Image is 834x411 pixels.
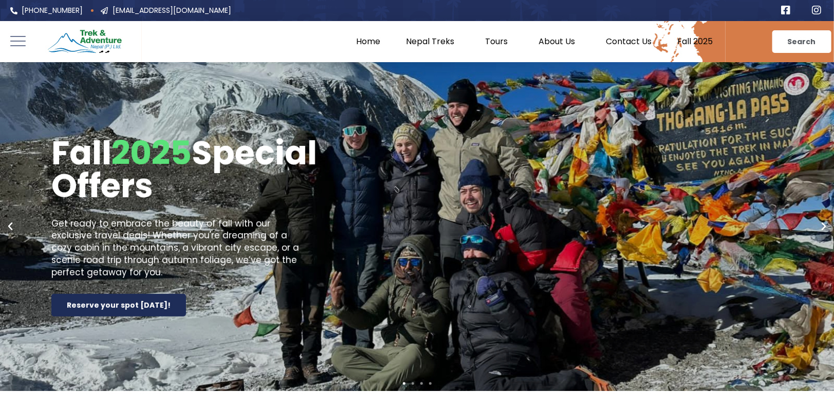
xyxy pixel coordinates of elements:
span: Go to slide 3 [420,382,423,385]
span: Go to slide 4 [429,382,432,385]
span: [PHONE_NUMBER] [20,5,83,16]
a: Nepal Treks [393,36,472,47]
a: Tours [472,36,526,47]
a: Fall 2025 [664,36,726,47]
div: Get ready to embrace the beauty of fall with our exclusive travel deals! Whether you're dreaming ... [51,218,307,279]
span: Go to slide 2 [412,382,414,385]
a: Home [343,36,393,47]
a: Search [772,30,831,53]
span: Search [788,38,816,45]
span: [EMAIL_ADDRESS][DOMAIN_NAME] [110,5,231,16]
div: Fall Special Offers [51,137,307,202]
a: Contact Us [593,36,664,47]
div: Previous slide [5,221,15,232]
a: About Us [526,36,593,47]
nav: Menu [142,36,726,47]
span: Go to slide 1 [403,382,405,385]
div: Reserve your spot [DATE]! [51,294,186,316]
span: 2025 [112,130,192,176]
div: Next slide [819,221,829,232]
img: Trek & Adventure Nepal [46,28,123,56]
